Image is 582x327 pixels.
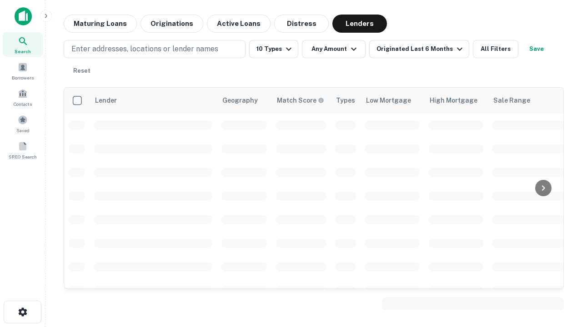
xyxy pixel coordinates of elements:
button: Enter addresses, locations or lender names [64,40,246,58]
th: Capitalize uses an advanced AI algorithm to match your search with the best lender. The match sco... [271,88,331,113]
th: Low Mortgage [361,88,424,113]
button: Distress [274,15,329,33]
img: capitalize-icon.png [15,7,32,25]
th: Geography [217,88,271,113]
button: Originations [140,15,203,33]
div: Originated Last 6 Months [376,44,465,54]
div: High Mortgage [430,95,477,106]
th: Lender [90,88,217,113]
div: Lender [95,95,117,106]
div: Capitalize uses an advanced AI algorithm to match your search with the best lender. The match sco... [277,95,324,105]
th: Sale Range [488,88,570,113]
span: SREO Search [9,153,37,160]
a: Saved [3,111,43,136]
button: All Filters [473,40,518,58]
th: High Mortgage [424,88,488,113]
h6: Match Score [277,95,322,105]
button: Originated Last 6 Months [369,40,469,58]
div: Types [336,95,355,106]
a: SREO Search [3,138,43,162]
span: Borrowers [12,74,34,81]
button: 10 Types [249,40,298,58]
th: Types [331,88,361,113]
a: Search [3,32,43,57]
a: Borrowers [3,59,43,83]
p: Enter addresses, locations or lender names [71,44,218,54]
span: Contacts [14,100,32,108]
button: Active Loans [207,15,271,33]
button: Reset [67,62,96,80]
span: Saved [16,127,30,134]
div: Low Mortgage [366,95,411,106]
div: Sale Range [493,95,530,106]
iframe: Chat Widget [537,225,582,269]
button: Lenders [332,15,387,33]
div: Geography [222,95,258,106]
a: Contacts [3,85,43,109]
button: Maturing Loans [64,15,137,33]
button: Any Amount [302,40,366,58]
button: Save your search to get updates of matches that match your search criteria. [522,40,551,58]
span: Search [15,48,31,55]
